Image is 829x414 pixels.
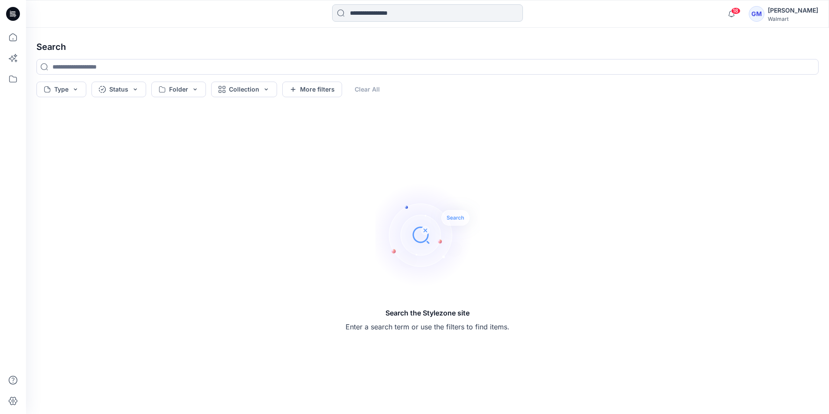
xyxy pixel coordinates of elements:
button: Status [91,82,146,97]
div: [PERSON_NAME] [768,5,818,16]
h5: Search the Stylezone site [346,308,509,318]
button: Folder [151,82,206,97]
div: Walmart [768,16,818,22]
span: 18 [731,7,741,14]
div: GM [749,6,764,22]
button: Type [36,82,86,97]
img: Search the Stylezone site [375,183,480,287]
button: More filters [282,82,342,97]
p: Enter a search term or use the filters to find items. [346,322,509,332]
button: Collection [211,82,277,97]
h4: Search [29,35,826,59]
